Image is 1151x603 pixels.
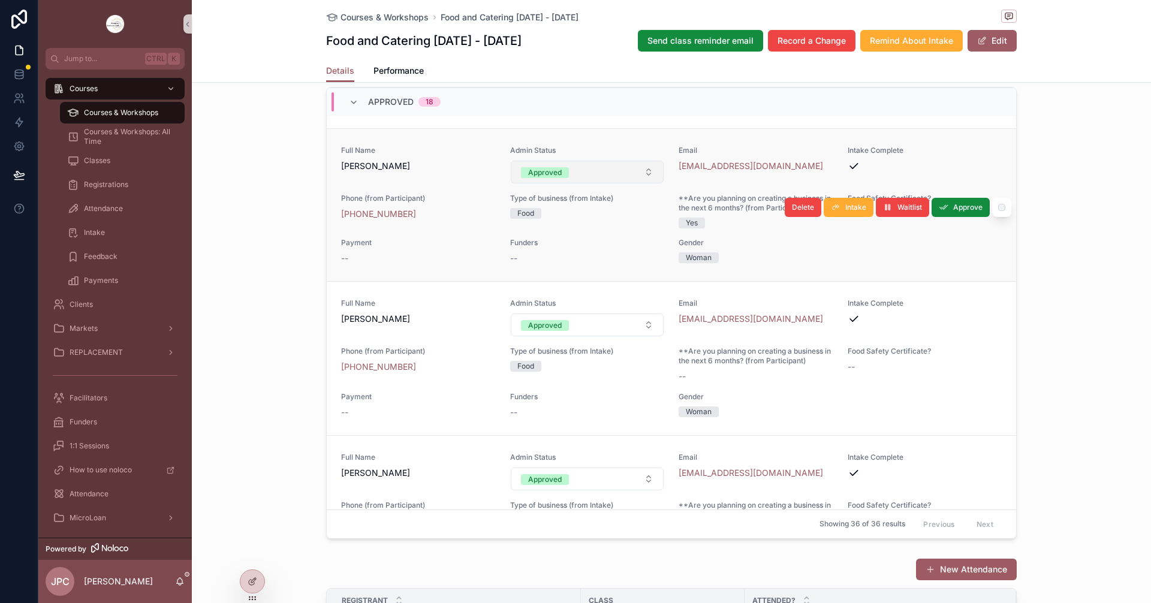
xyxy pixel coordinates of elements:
span: [PERSON_NAME] [341,160,496,172]
span: Gender [679,238,833,248]
a: [PHONE_NUMBER] [341,361,416,373]
a: 1:1 Sessions [46,435,185,457]
a: Courses [46,78,185,100]
span: Courses & Workshops: All Time [84,127,173,146]
span: MicroLoan [70,513,106,523]
a: Details [326,60,354,83]
p: [PERSON_NAME] [84,575,153,587]
a: Full Name[PERSON_NAME]Admin StatusSelect ButtonEmail[EMAIL_ADDRESS][DOMAIN_NAME]Intake CompletePh... [327,435,1016,588]
button: Select Button [511,161,664,183]
span: Type of business (from Intake) [510,346,665,356]
span: Registrations [84,180,128,189]
span: Feedback [84,252,117,261]
a: Full Name[PERSON_NAME]Admin StatusSelect ButtonEmail[EMAIL_ADDRESS][DOMAIN_NAME]Intake CompletePh... [327,128,1016,281]
a: Registrations [60,174,185,195]
span: K [169,54,179,64]
span: [PERSON_NAME] [341,313,496,325]
span: Type of business (from Intake) [510,501,665,510]
a: How to use noloco [46,459,185,481]
span: Attendance [70,489,109,499]
a: [EMAIL_ADDRESS][DOMAIN_NAME] [679,160,823,172]
a: Performance [373,60,424,84]
span: -- [341,252,348,264]
span: [PERSON_NAME] [341,467,496,479]
div: Approved [528,320,562,331]
span: Full Name [341,299,496,308]
img: App logo [106,14,125,34]
span: Details [326,65,354,77]
span: Payment [341,392,496,402]
a: Courses & Workshops: All Time [60,126,185,147]
a: Attendance [60,198,185,219]
button: Select Button [511,468,664,490]
span: -- [679,370,686,382]
span: Approved [368,96,414,108]
span: Full Name [341,453,496,462]
div: Yes [686,218,698,228]
div: Food [517,208,534,219]
span: How to use noloco [70,465,132,475]
span: Funders [510,238,665,248]
span: Markets [70,324,98,333]
span: 1:1 Sessions [70,441,109,451]
button: Record a Change [768,30,855,52]
button: Edit [968,30,1017,52]
span: -- [510,406,517,418]
span: Admin Status [510,299,665,308]
a: MicroLoan [46,507,185,529]
span: Funders [70,417,97,427]
span: Intake Complete [848,146,1002,155]
button: Delete [785,198,821,217]
span: -- [510,252,517,264]
span: Phone (from Participant) [341,346,496,356]
span: Phone (from Participant) [341,194,496,203]
span: Intake Complete [848,453,1002,462]
span: Gender [679,392,833,402]
button: Approve [932,198,990,217]
span: Email [679,453,833,462]
span: Admin Status [510,146,665,155]
span: Courses [70,84,98,94]
div: Approved [528,167,562,178]
span: Powered by [46,544,86,554]
a: Clients [46,294,185,315]
span: Intake [845,203,866,212]
a: Food and Catering [DATE] - [DATE] [441,11,578,23]
a: Markets [46,318,185,339]
span: REPLACEMENT [70,348,123,357]
button: New Attendance [916,559,1017,580]
span: Intake Complete [848,299,1002,308]
span: Admin Status [510,453,665,462]
span: Send class reminder email [647,35,754,47]
span: Funders [510,392,665,402]
span: Food Safety Certificate? [848,346,1002,356]
span: Food Safety Certificate? [848,501,1002,510]
span: Full Name [341,146,496,155]
span: Payment [341,238,496,248]
span: -- [341,406,348,418]
span: Courses & Workshops [84,108,158,117]
a: Intake [60,222,185,243]
a: [PHONE_NUMBER] [341,208,416,220]
span: Showing 36 of 36 results [819,520,905,529]
span: Attendance [84,204,123,213]
span: **Are you planning on creating a business in the next 6 months? (from Participant) [679,501,833,520]
span: JPC [51,574,70,589]
span: -- [848,361,855,373]
div: scrollable content [38,70,192,538]
span: Intake [84,228,105,237]
span: Delete [792,203,814,212]
a: Courses & Workshops [60,102,185,123]
button: Jump to...CtrlK [46,48,185,70]
span: Email [679,146,833,155]
span: Facilitators [70,393,107,403]
button: Remind About Intake [860,30,963,52]
a: REPLACEMENT [46,342,185,363]
a: Powered by [38,538,192,560]
a: Classes [60,150,185,171]
button: Intake [824,198,873,217]
span: **Are you planning on creating a business in the next 6 months? (from Participant) [679,346,833,366]
div: Woman [686,406,712,417]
